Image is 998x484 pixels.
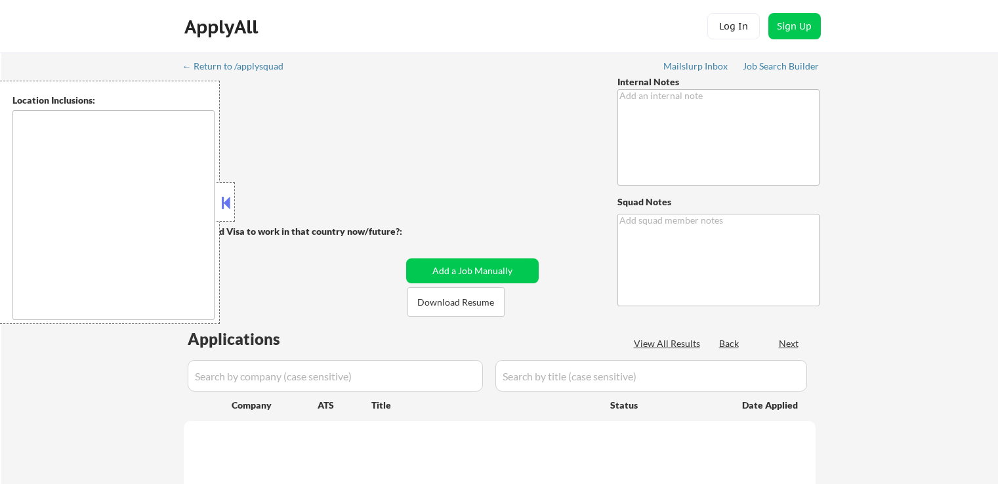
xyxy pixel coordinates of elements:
[617,195,820,209] div: Squad Notes
[12,94,215,107] div: Location Inclusions:
[188,331,318,347] div: Applications
[779,337,800,350] div: Next
[707,13,760,39] button: Log In
[663,62,729,71] div: Mailslurp Inbox
[232,399,318,412] div: Company
[495,360,807,392] input: Search by title (case sensitive)
[188,360,483,392] input: Search by company (case sensitive)
[182,61,296,74] a: ← Return to /applysquad
[617,75,820,89] div: Internal Notes
[184,16,262,38] div: ApplyAll
[719,337,740,350] div: Back
[407,287,505,317] button: Download Resume
[184,226,402,237] strong: Will need Visa to work in that country now/future?:
[371,399,598,412] div: Title
[634,337,704,350] div: View All Results
[182,62,296,71] div: ← Return to /applysquad
[743,62,820,71] div: Job Search Builder
[406,258,539,283] button: Add a Job Manually
[742,399,800,412] div: Date Applied
[610,393,723,416] div: Status
[318,399,371,412] div: ATS
[768,13,821,39] button: Sign Up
